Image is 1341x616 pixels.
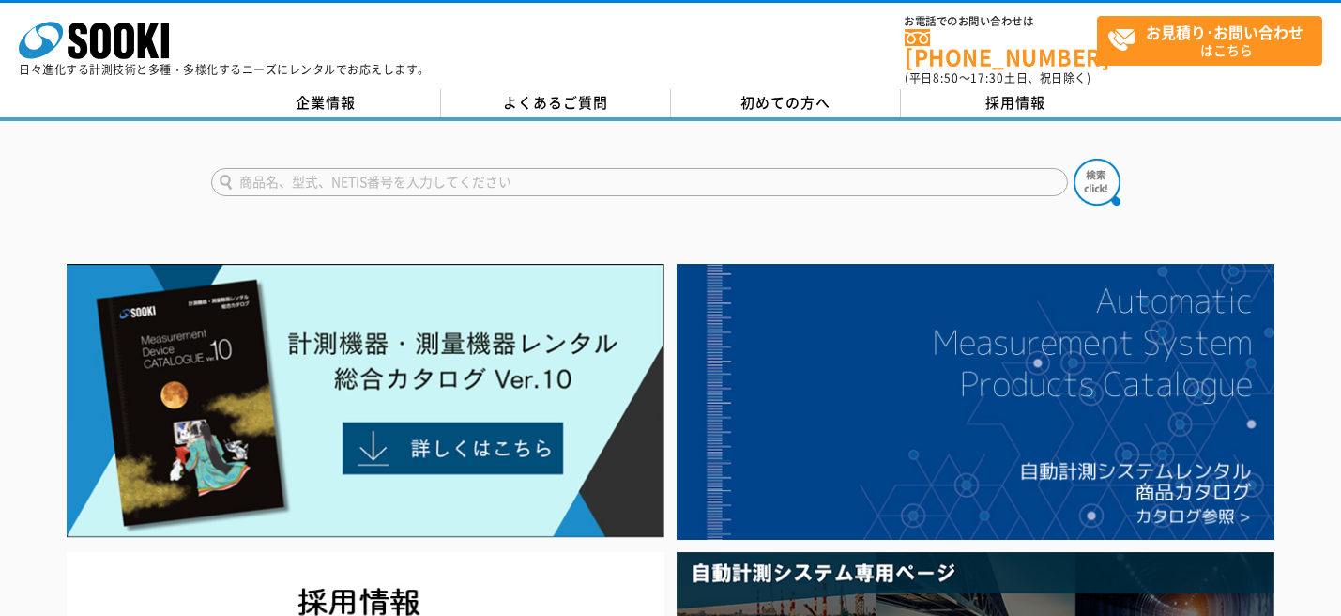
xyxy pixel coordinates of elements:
[211,168,1068,196] input: 商品名、型式、NETIS番号を入力してください
[933,69,959,86] span: 8:50
[19,64,430,75] p: 日々進化する計測技術と多種・多様化するニーズにレンタルでお応えします。
[677,264,1274,540] img: 自動計測システムカタログ
[905,69,1090,86] span: (平日 ～ 土日、祝日除く)
[441,89,671,117] a: よくあるご質問
[905,29,1097,68] a: [PHONE_NUMBER]
[67,264,664,538] img: Catalog Ver10
[905,16,1097,27] span: お電話でのお問い合わせは
[740,92,831,113] span: 初めての方へ
[671,89,901,117] a: 初めての方へ
[1107,17,1321,64] span: はこちら
[1074,159,1120,206] img: btn_search.png
[901,89,1131,117] a: 採用情報
[970,69,1004,86] span: 17:30
[1097,16,1322,66] a: お見積り･お問い合わせはこちら
[1146,21,1303,43] strong: お見積り･お問い合わせ
[211,89,441,117] a: 企業情報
